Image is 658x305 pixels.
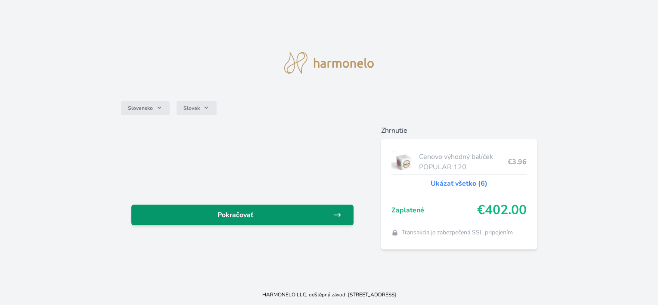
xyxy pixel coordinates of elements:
[183,105,200,112] span: Slovak
[508,157,527,167] span: €3.96
[391,205,477,215] span: Zaplatené
[477,202,527,218] span: €402.00
[419,152,507,172] span: Cenovo výhodný balíček POPULAR 120
[381,125,537,136] h6: Zhrnutie
[391,151,416,173] img: popular.jpg
[284,52,374,74] img: logo.svg
[138,210,332,220] span: Pokračovať
[121,101,170,115] button: Slovensko
[177,101,217,115] button: Slovak
[131,205,353,225] a: Pokračovať
[402,228,513,237] span: Transakcia je zabezpečená SSL pripojením
[128,105,153,112] span: Slovensko
[431,178,487,189] a: Ukázať všetko (6)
